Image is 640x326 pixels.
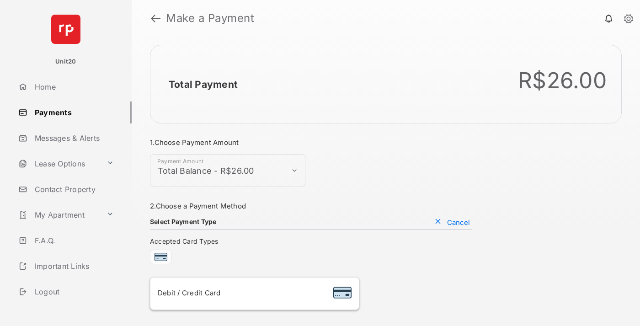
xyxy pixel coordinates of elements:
a: Messages & Alerts [15,127,132,149]
a: Home [15,76,132,98]
a: Important Links [15,255,117,277]
a: Payments [15,102,132,123]
div: R$26.00 [518,67,607,94]
span: Debit / Credit Card [158,289,221,297]
img: svg+xml;base64,PHN2ZyB4bWxucz0iaHR0cDovL3d3dy53My5vcmcvMjAwMC9zdmciIHdpZHRoPSI2NCIgaGVpZ2h0PSI2NC... [51,15,80,44]
h4: Select Payment Type [150,218,217,225]
h3: 1. Choose Payment Amount [150,138,472,147]
a: F.A.Q. [15,230,132,251]
a: Logout [15,281,132,303]
button: Cancel [432,218,472,227]
a: Lease Options [15,153,103,175]
strong: Make a Payment [166,13,254,24]
p: Unit20 [55,57,76,66]
a: My Apartment [15,204,103,226]
h3: 2. Choose a Payment Method [150,202,472,210]
a: Contact Property [15,178,132,200]
h2: Total Payment [169,79,238,90]
span: Accepted Card Types [150,237,222,245]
